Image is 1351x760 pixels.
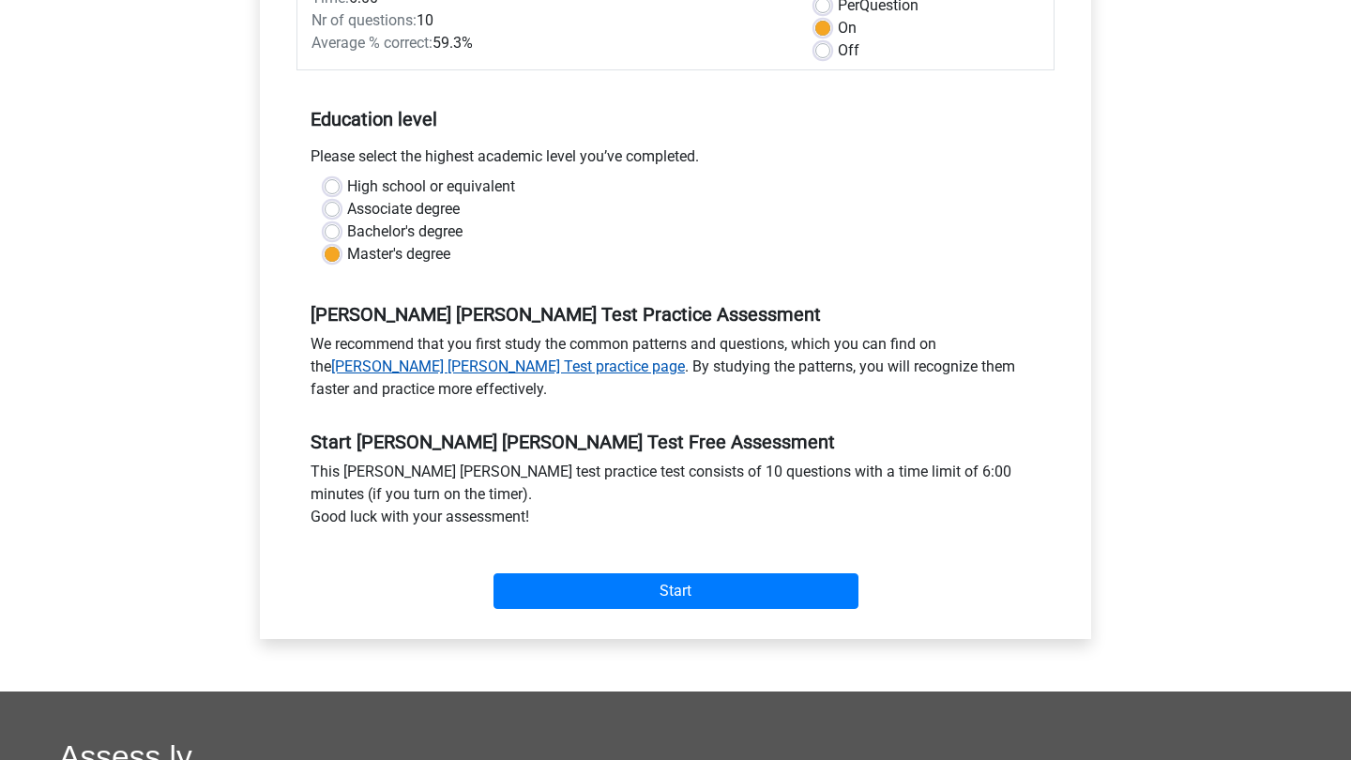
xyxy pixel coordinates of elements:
h5: [PERSON_NAME] [PERSON_NAME] Test Practice Assessment [311,303,1040,326]
label: Bachelor's degree [347,220,463,243]
label: Associate degree [347,198,460,220]
div: 59.3% [297,32,801,54]
div: We recommend that you first study the common patterns and questions, which you can find on the . ... [296,333,1055,408]
label: On [838,17,857,39]
div: This [PERSON_NAME] [PERSON_NAME] test practice test consists of 10 questions with a time limit of... [296,461,1055,536]
div: Please select the highest academic level you’ve completed. [296,145,1055,175]
label: High school or equivalent [347,175,515,198]
div: 10 [297,9,801,32]
h5: Education level [311,100,1040,138]
input: Start [493,573,858,609]
span: Average % correct: [311,34,433,52]
a: [PERSON_NAME] [PERSON_NAME] Test practice page [331,357,685,375]
label: Off [838,39,859,62]
label: Master's degree [347,243,450,266]
span: Nr of questions: [311,11,417,29]
h5: Start [PERSON_NAME] [PERSON_NAME] Test Free Assessment [311,431,1040,453]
